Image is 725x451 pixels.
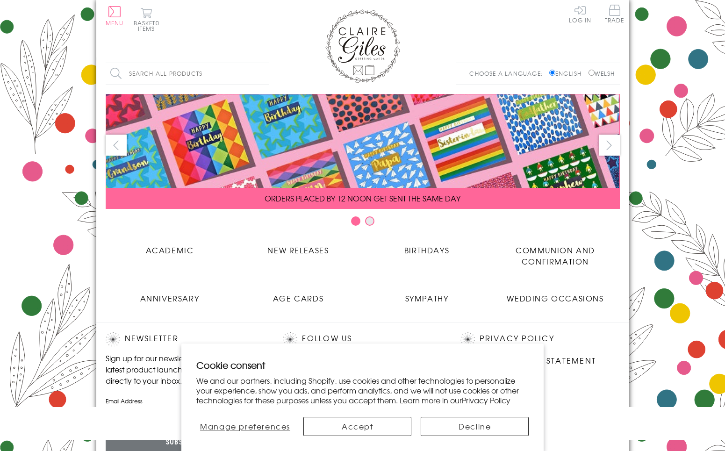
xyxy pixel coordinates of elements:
[480,332,554,345] a: Privacy Policy
[363,237,491,256] a: Birthdays
[507,293,603,304] span: Wedding Occasions
[351,216,360,226] button: Carousel Page 1 (Current Slide)
[516,244,595,267] span: Communion and Confirmation
[462,394,510,406] a: Privacy Policy
[549,70,555,76] input: English
[363,286,491,304] a: Sympathy
[196,417,294,436] button: Manage preferences
[200,421,290,432] span: Manage preferences
[605,5,625,25] a: Trade
[106,286,234,304] a: Anniversary
[134,7,159,31] button: Basket0 items
[106,332,265,346] h2: Newsletter
[404,244,449,256] span: Birthdays
[140,293,200,304] span: Anniversary
[260,63,269,84] input: Search
[265,193,460,204] span: ORDERS PLACED BY 12 NOON GET SENT THE SAME DAY
[106,397,265,405] label: Email Address
[491,237,620,267] a: Communion and Confirmation
[421,417,529,436] button: Decline
[605,5,625,23] span: Trade
[106,216,620,230] div: Carousel Pagination
[106,63,269,84] input: Search all products
[106,237,234,256] a: Academic
[303,417,411,436] button: Accept
[146,244,194,256] span: Academic
[569,5,591,23] a: Log In
[283,332,442,346] h2: Follow Us
[325,9,400,83] img: Claire Giles Greetings Cards
[106,135,127,156] button: prev
[589,69,615,78] label: Welsh
[589,70,595,76] input: Welsh
[599,135,620,156] button: next
[196,376,529,405] p: We and our partners, including Shopify, use cookies and other technologies to personalize your ex...
[106,6,124,26] button: Menu
[491,286,620,304] a: Wedding Occasions
[196,358,529,372] h2: Cookie consent
[234,237,363,256] a: New Releases
[267,244,329,256] span: New Releases
[549,69,586,78] label: English
[405,293,449,304] span: Sympathy
[469,69,547,78] p: Choose a language:
[106,352,265,386] p: Sign up for our newsletter to receive the latest product launches, news and offers directly to yo...
[234,286,363,304] a: Age Cards
[273,293,323,304] span: Age Cards
[138,19,159,33] span: 0 items
[365,216,374,226] button: Carousel Page 2
[106,19,124,27] span: Menu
